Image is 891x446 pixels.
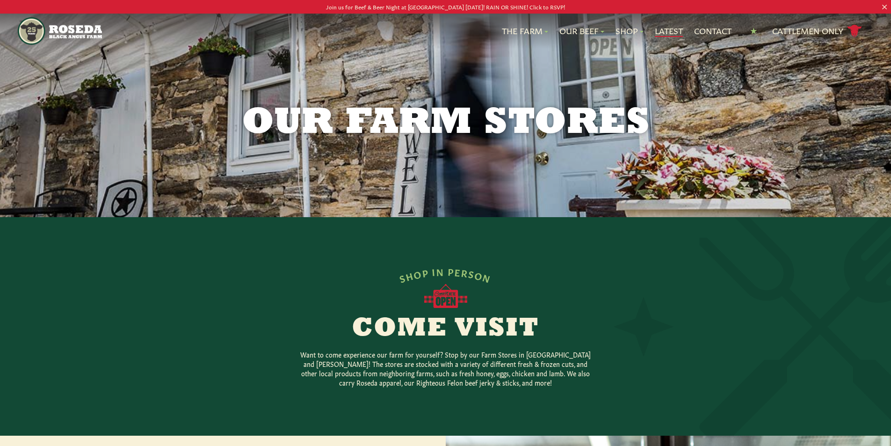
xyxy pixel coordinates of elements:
[432,266,436,277] span: I
[454,266,462,277] span: E
[296,350,595,387] p: Want to come experience our farm for yourself? Stop by our Farm Stores in [GEOGRAPHIC_DATA] and [...
[694,25,732,37] a: Contact
[655,25,683,37] a: Latest
[398,272,407,284] span: S
[18,14,873,49] nav: Main Navigation
[502,25,548,37] a: The Farm
[266,316,625,342] h2: Come Visit
[405,270,415,282] span: H
[559,25,604,37] a: Our Beef
[474,269,485,281] span: O
[436,266,444,277] span: N
[413,268,423,279] span: O
[772,23,862,39] a: Cattlemen Only
[421,267,429,278] span: P
[482,271,493,284] span: N
[398,266,493,284] div: SHOP IN PERSON
[448,266,455,277] span: P
[616,25,644,37] a: Shop
[461,267,469,278] span: R
[468,268,476,279] span: S
[44,2,847,12] p: Join us for Beef & Beer Night at [GEOGRAPHIC_DATA] [DATE]! RAIN OR SHINE! Click to RSVP!
[206,105,685,142] h1: Our Farm Stores
[18,17,101,45] img: https://roseda.com/wp-content/uploads/2021/05/roseda-25-header.png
